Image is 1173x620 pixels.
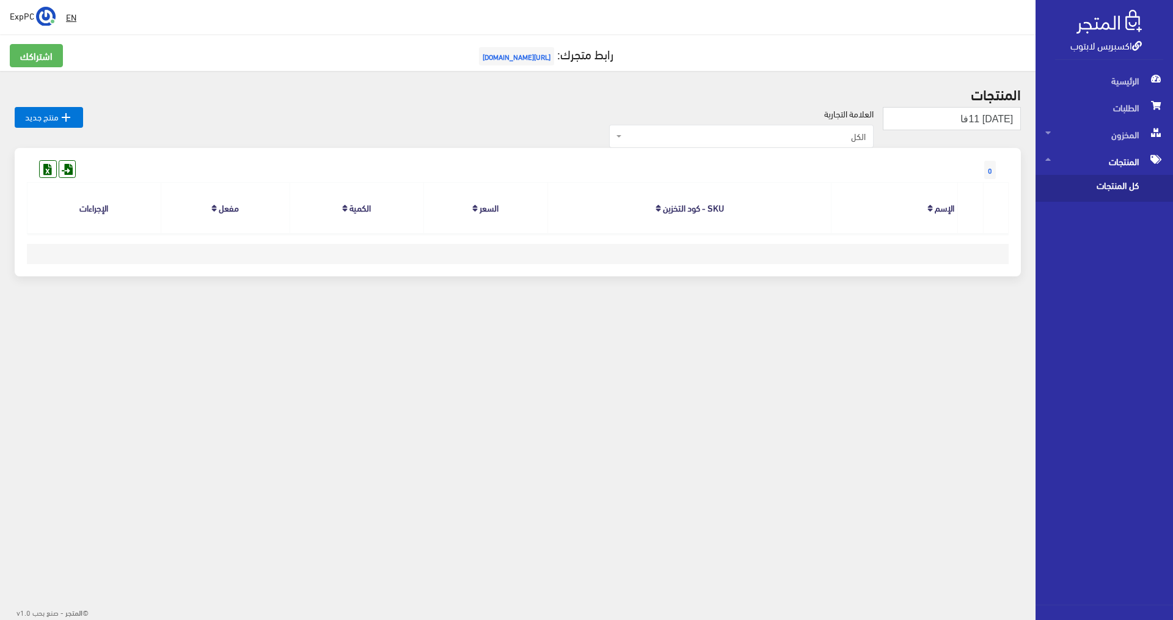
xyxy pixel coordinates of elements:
[663,199,724,216] a: SKU - كود التخزين
[1076,10,1142,34] img: .
[1036,121,1173,148] a: المخزون
[1036,94,1173,121] a: الطلبات
[1036,175,1173,202] a: كل المنتجات
[984,161,996,179] span: 0
[609,125,874,148] span: الكل
[1045,67,1163,94] span: الرئيسية
[935,199,954,216] a: الإسم
[15,107,83,128] a: منتج جديد
[1036,148,1173,175] a: المنتجات
[1070,36,1142,54] a: اكسبريس لابتوب
[883,107,1021,130] input: بحث...
[480,199,499,216] a: السعر
[1036,67,1173,94] a: الرئيسية
[5,604,89,620] div: ©
[476,42,613,65] a: رابط متجرك:[URL][DOMAIN_NAME]
[624,130,866,142] span: الكل
[349,199,371,216] a: الكمية
[66,9,76,24] u: EN
[479,47,554,65] span: [URL][DOMAIN_NAME]
[1045,121,1163,148] span: المخزون
[10,8,34,23] span: ExpPC
[1045,175,1138,202] span: كل المنتجات
[1045,148,1163,175] span: المنتجات
[10,6,56,26] a: ... ExpPC
[16,605,64,619] span: - صنع بحب v1.0
[219,199,239,216] a: مفعل
[65,607,82,618] strong: المتجر
[27,183,161,234] th: الإجراءات
[10,44,63,67] a: اشتراكك
[824,107,874,120] label: العلامة التجارية
[1045,94,1163,121] span: الطلبات
[61,6,81,28] a: EN
[59,110,73,125] i: 
[36,7,56,26] img: ...
[15,86,1021,101] h2: المنتجات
